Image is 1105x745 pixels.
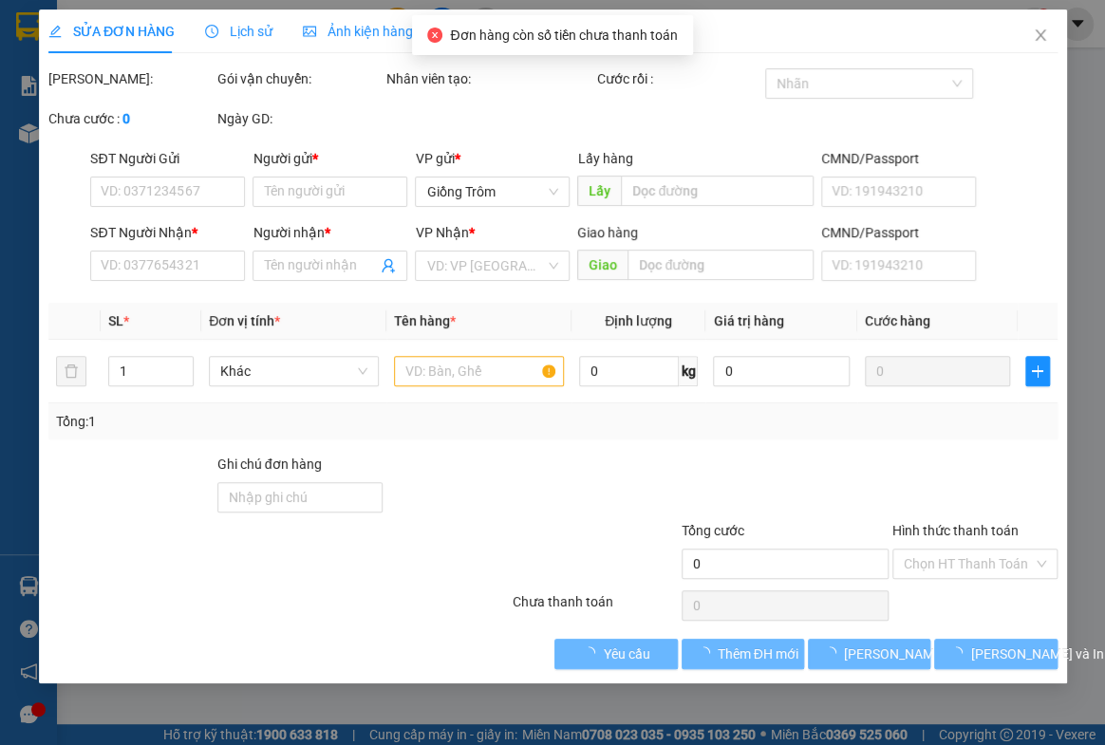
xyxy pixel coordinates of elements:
[394,313,456,328] span: Tên hàng
[717,643,797,664] span: Thêm ĐH mới
[891,523,1018,538] label: Hình thức thanh toán
[681,523,743,538] span: Tổng cước
[596,68,761,89] div: Cước rồi :
[577,176,621,206] span: Lấy
[216,456,321,472] label: Ghi chú đơn hàng
[949,646,970,660] span: loading
[844,643,996,664] span: [PERSON_NAME] thay đổi
[427,28,442,43] span: close-circle
[577,250,627,280] span: Giao
[821,148,976,169] div: CMND/Passport
[554,639,677,669] button: Yêu cầu
[216,108,382,129] div: Ngày GD:
[582,646,603,660] span: loading
[385,68,592,89] div: Nhân viên tạo:
[56,356,86,386] button: delete
[970,643,1103,664] span: [PERSON_NAME] và In
[681,639,803,669] button: Thêm ĐH mới
[864,356,1010,386] input: 0
[108,313,123,328] span: SL
[621,176,814,206] input: Dọc đường
[48,68,214,89] div: [PERSON_NAME]:
[303,25,316,38] span: picture
[823,646,844,660] span: loading
[48,24,175,39] span: SỬA ĐƠN HÀNG
[605,313,672,328] span: Định lượng
[426,177,558,206] span: Giồng Trôm
[696,646,717,660] span: loading
[1025,356,1049,386] button: plus
[511,591,680,624] div: Chưa thanh toán
[303,24,413,39] span: Ảnh kiện hàng
[415,225,468,240] span: VP Nhận
[205,25,218,38] span: clock-circle
[808,639,930,669] button: [PERSON_NAME] thay đổi
[1026,363,1048,379] span: plus
[415,148,570,169] div: VP gửi
[90,222,245,243] div: SĐT Người Nhận
[821,222,976,243] div: CMND/Passport
[627,250,814,280] input: Dọc đường
[48,108,214,129] div: Chưa cước :
[864,313,929,328] span: Cước hàng
[122,111,130,126] b: 0
[394,356,564,386] input: VD: Bàn, Ghế
[90,148,245,169] div: SĐT Người Gửi
[934,639,1057,669] button: [PERSON_NAME] và In
[56,411,428,432] div: Tổng: 1
[577,225,638,240] span: Giao hàng
[205,24,272,39] span: Lịch sử
[381,258,396,273] span: user-add
[603,643,649,664] span: Yêu cầu
[679,356,698,386] span: kg
[713,313,783,328] span: Giá trị hàng
[1032,28,1047,43] span: close
[216,68,382,89] div: Gói vận chuyển:
[253,222,407,243] div: Người nhận
[48,25,62,38] span: edit
[216,482,382,512] input: Ghi chú đơn hàng
[253,148,407,169] div: Người gửi
[209,313,280,328] span: Đơn vị tính
[450,28,677,43] span: Đơn hàng còn số tiền chưa thanh toán
[1013,9,1066,63] button: Close
[220,357,367,385] span: Khác
[577,151,632,166] span: Lấy hàng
